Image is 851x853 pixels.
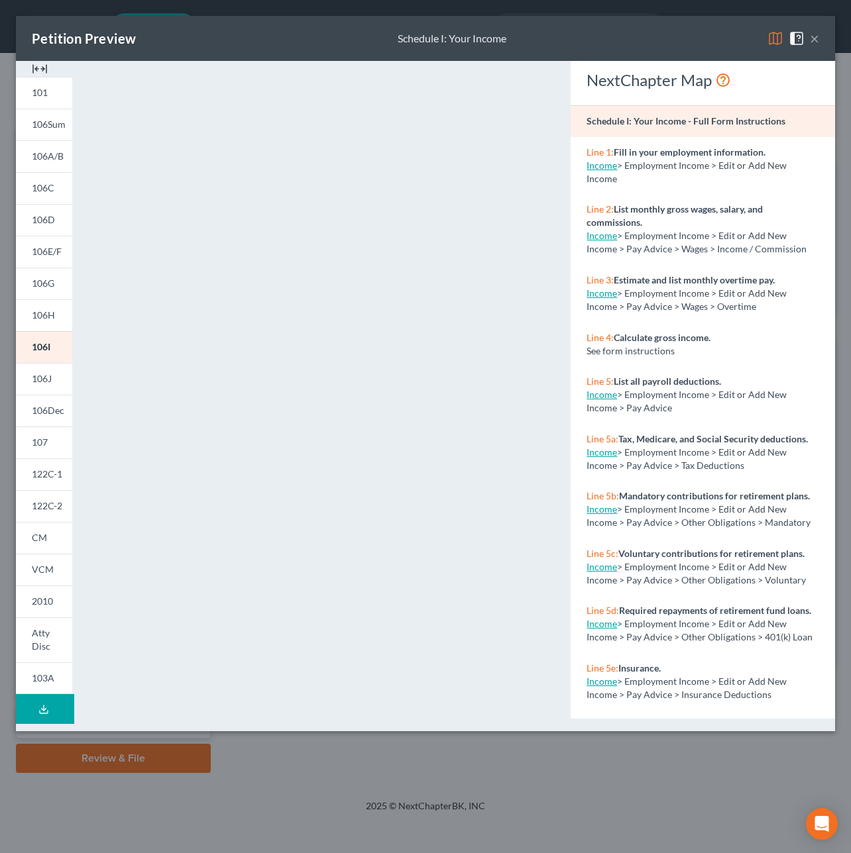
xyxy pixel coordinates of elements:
span: > Employment Income > Edit or Add New Income > Pay Advice > Other Obligations > 401(k) Loan [587,618,813,642]
a: Atty Disc [16,617,72,662]
img: map-eea8200ae884c6f1103ae1953ef3d486a96c86aabb227e865a55264e3737af1f.svg [767,30,783,46]
span: > Employment Income > Edit or Add New Income > Pay Advice > Wages > Income / Commission [587,230,807,254]
span: 106E/F [32,246,62,257]
span: > Employment Income > Edit or Add New Income > Pay Advice > Wages > Overtime [587,287,787,312]
span: Line 5b: [587,490,619,501]
a: 106C [16,172,72,204]
a: Income [587,287,617,299]
strong: Voluntary contributions for retirement plans. [618,548,805,559]
span: Line 2: [587,203,614,215]
span: 122C-1 [32,468,62,479]
img: help-close-5ba153eb36485ed6c1ea00a893f15db1cb9b99d6cae46e1a8edb6c62d00a1a76.svg [789,30,805,46]
div: Schedule I: Your Income [398,31,506,46]
strong: Mandatory contributions for retirement plans. [619,490,810,501]
strong: Insurance. [618,662,661,674]
span: > Employment Income > Edit or Add New Income > Pay Advice [587,389,787,413]
a: Income [587,561,617,572]
span: 107 [32,436,48,448]
strong: List all payroll deductions. [614,376,721,387]
a: 106E/F [16,236,72,268]
span: Line 5e: [587,662,618,674]
strong: Calculate gross income. [614,332,710,343]
a: 106H [16,299,72,331]
a: 106I [16,331,72,363]
span: 101 [32,87,48,98]
a: Income [587,446,617,458]
strong: Schedule I: Your Income - Full Form Instructions [587,115,785,126]
a: 106J [16,363,72,395]
a: 106D [16,204,72,236]
a: 122C-2 [16,490,72,522]
span: 106Dec [32,405,64,416]
span: VCM [32,564,54,575]
div: NextChapter Map [587,70,819,91]
span: Line 1: [587,146,614,158]
span: 106G [32,277,54,289]
span: 122C-2 [32,500,62,511]
a: 2010 [16,585,72,617]
span: Atty Disc [32,627,50,652]
a: Income [587,230,617,241]
a: Income [587,676,617,687]
a: Income [587,389,617,400]
strong: Estimate and list monthly overtime pay. [614,274,775,285]
a: 122C-1 [16,458,72,490]
span: Line 5c: [587,548,618,559]
span: > Employment Income > Edit or Add New Income > Pay Advice > Insurance Deductions [587,676,787,700]
span: See form instructions [587,345,675,356]
span: Line 3: [587,274,614,285]
iframe: <object ng-attr-data='[URL][DOMAIN_NAME]' type='application/pdf' width='100%' height='975px'></ob... [96,72,547,717]
span: > Employment Income > Edit or Add New Income > Pay Advice > Other Obligations > Mandatory [587,503,811,528]
span: 106A/B [32,150,64,162]
span: 106H [32,309,55,321]
button: × [810,30,819,46]
strong: Tax, Medicare, and Social Security deductions. [618,433,808,444]
a: Income [587,503,617,515]
span: CM [32,532,47,543]
a: CM [16,522,72,554]
strong: List monthly gross wages, salary, and commissions. [587,203,763,228]
a: 101 [16,77,72,109]
span: 106Sum [32,119,66,130]
a: 107 [16,426,72,458]
strong: Fill in your employment information. [614,146,766,158]
span: > Employment Income > Edit or Add New Income > Pay Advice > Tax Deductions [587,446,787,471]
div: Petition Preview [32,29,136,48]
span: Line 5a: [587,433,618,444]
span: Line 5d: [587,605,619,616]
span: > Employment Income > Edit or Add New Income > Pay Advice > Other Obligations > Voluntary [587,561,806,585]
a: 103A [16,662,72,695]
a: 106A/B [16,140,72,172]
span: 106D [32,214,55,225]
strong: Required repayments of retirement fund loans. [619,605,811,616]
span: 106C [32,182,54,193]
span: Line 4: [587,332,614,343]
a: Income [587,618,617,629]
div: Open Intercom Messenger [806,808,838,840]
img: expand-e0f6d898513216a626fdd78e52531dac95497ffd26381d4c15ee2fc46db09dca.svg [32,61,48,77]
span: 103A [32,672,54,683]
a: 106G [16,268,72,299]
a: VCM [16,554,72,585]
a: 106Dec [16,395,72,426]
span: > Employment Income > Edit or Add New Income [587,160,787,184]
a: 106Sum [16,109,72,140]
span: 2010 [32,595,53,607]
span: 106I [32,341,50,352]
span: 106J [32,373,52,384]
a: Income [587,160,617,171]
span: Line 5: [587,376,614,387]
